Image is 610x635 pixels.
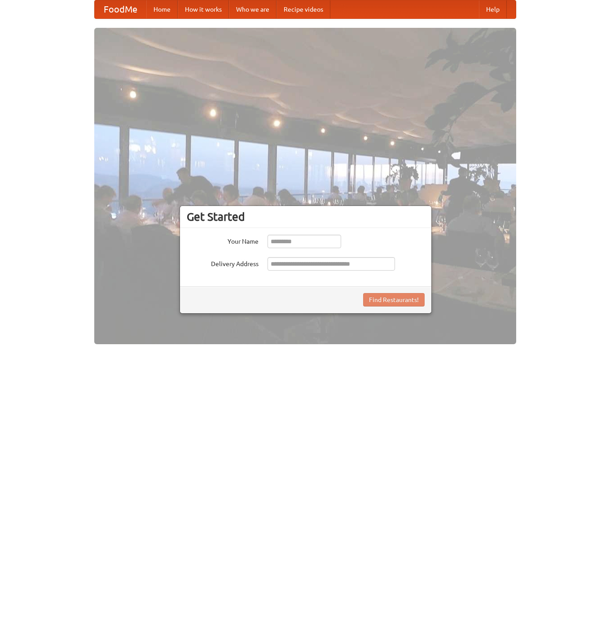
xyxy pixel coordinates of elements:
[146,0,178,18] a: Home
[363,293,425,307] button: Find Restaurants!
[479,0,507,18] a: Help
[187,210,425,223] h3: Get Started
[187,235,259,246] label: Your Name
[187,257,259,268] label: Delivery Address
[229,0,276,18] a: Who we are
[95,0,146,18] a: FoodMe
[276,0,330,18] a: Recipe videos
[178,0,229,18] a: How it works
